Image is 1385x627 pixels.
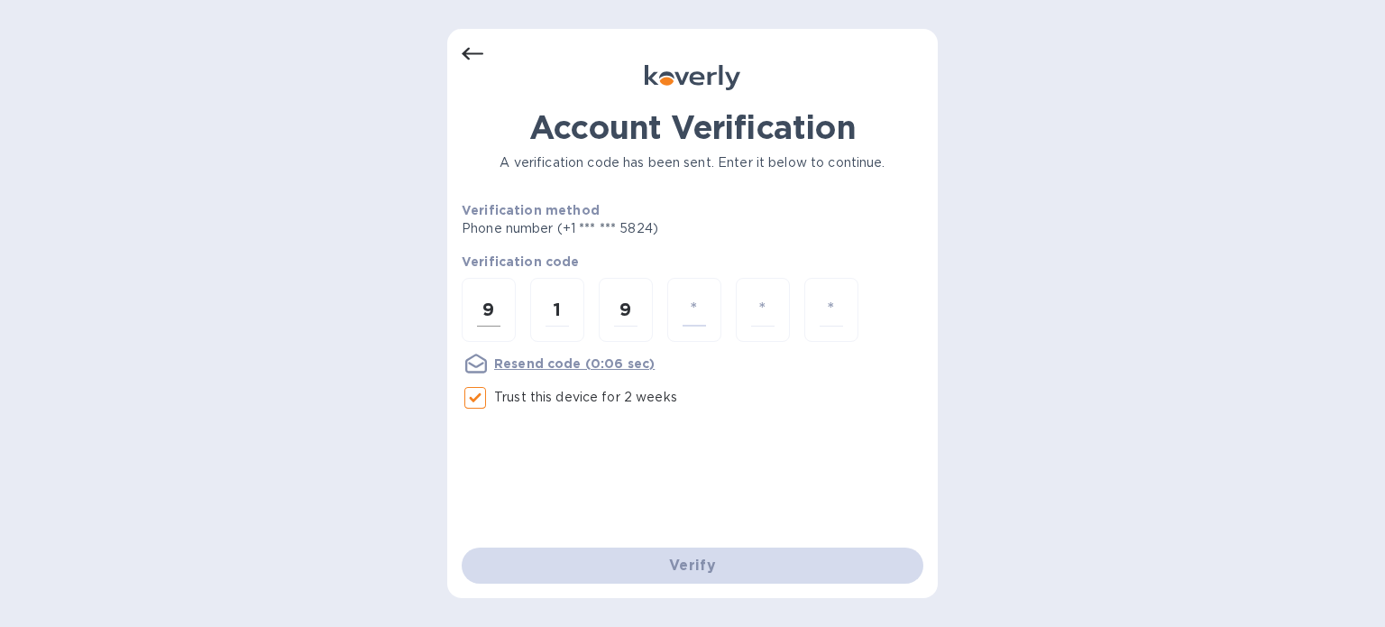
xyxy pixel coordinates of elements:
p: Verification code [462,253,923,271]
b: Verification method [462,203,600,217]
u: Resend code (0:06 sec) [494,356,655,371]
p: A verification code has been sent. Enter it below to continue. [462,153,923,172]
p: Phone number (+1 *** *** 5824) [462,219,796,238]
p: Trust this device for 2 weeks [494,388,677,407]
h1: Account Verification [462,108,923,146]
